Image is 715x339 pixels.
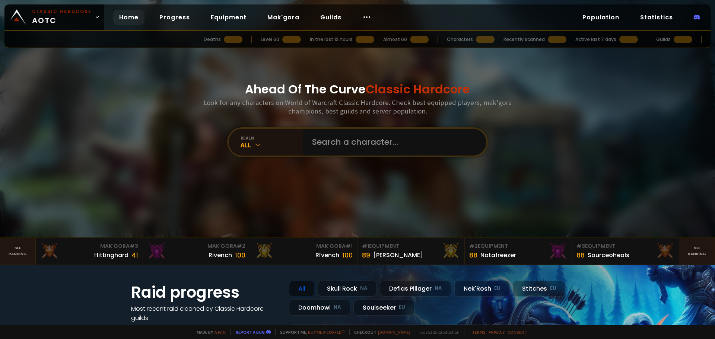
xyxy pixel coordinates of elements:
div: Mak'Gora [40,242,138,250]
div: Defias Pillager [380,281,451,297]
a: Terms [472,329,486,335]
a: Guilds [314,10,347,25]
span: # 2 [469,242,478,250]
span: Classic Hardcore [366,81,470,97]
div: Doomhowl [289,300,350,316]
div: Mak'Gora [255,242,353,250]
span: # 1 [362,242,369,250]
div: Almost 60 [383,36,407,43]
a: Equipment [205,10,252,25]
div: Rîvench [315,250,339,260]
span: # 2 [237,242,245,250]
a: #1Equipment89[PERSON_NAME] [357,238,465,265]
div: Stitches [513,281,566,297]
div: Hittinghard [94,250,128,260]
small: EU [550,285,556,292]
a: Progress [153,10,196,25]
span: # 3 [576,242,585,250]
div: [PERSON_NAME] [373,250,423,260]
div: 88 [469,250,477,260]
a: Report a bug [236,329,265,335]
input: Search a character... [308,129,477,156]
div: Active last 7 days [575,36,616,43]
div: Rivench [209,250,232,260]
h1: Ahead Of The Curve [245,80,470,98]
small: EU [399,304,405,311]
small: EU [494,285,500,292]
div: All [241,141,303,149]
div: 88 [576,250,585,260]
div: Notafreezer [480,250,516,260]
span: v. d752d5 - production [415,329,460,335]
div: Equipment [362,242,460,250]
a: See all progress [131,323,179,332]
h4: Most recent raid cleaned by Classic Hardcore guilds [131,304,280,323]
span: Made by [192,329,226,335]
div: 41 [131,250,138,260]
div: 89 [362,250,370,260]
span: # 1 [346,242,353,250]
small: Classic Hardcore [32,8,92,15]
span: Support me, [275,329,345,335]
a: [DOMAIN_NAME] [378,329,410,335]
small: NA [435,285,442,292]
a: Statistics [634,10,679,25]
a: Mak'Gora#3Hittinghard41 [36,238,143,265]
small: NA [360,285,368,292]
h1: Raid progress [131,281,280,304]
span: AOTC [32,8,92,26]
a: Classic HardcoreAOTC [4,4,104,30]
a: Buy me a coffee [308,329,345,335]
div: Nek'Rosh [454,281,510,297]
a: Home [113,10,144,25]
div: Sourceoheals [588,250,629,260]
a: Seeranking [679,238,715,265]
div: Equipment [576,242,674,250]
div: Recently scanned [503,36,545,43]
h3: Look for any characters on World of Warcraft Classic Hardcore. Check best equipped players, mak'g... [200,98,515,115]
div: 100 [235,250,245,260]
a: Mak'Gora#1Rîvench100 [250,238,357,265]
a: Mak'Gora#2Rivench100 [143,238,250,265]
div: realm [241,135,303,141]
div: Equipment [469,242,567,250]
a: Consent [508,329,527,335]
a: Population [576,10,625,25]
div: Characters [447,36,473,43]
div: Skull Rock [318,281,377,297]
div: Guilds [656,36,671,43]
a: Privacy [489,329,505,335]
div: 100 [342,250,353,260]
a: #3Equipment88Sourceoheals [572,238,679,265]
div: Deaths [204,36,221,43]
div: All [289,281,315,297]
div: In the last 12 hours [310,36,353,43]
a: #2Equipment88Notafreezer [465,238,572,265]
span: # 3 [130,242,138,250]
div: Soulseeker [353,300,414,316]
div: Level 60 [261,36,279,43]
small: NA [334,304,341,311]
div: Mak'Gora [147,242,245,250]
span: Checkout [349,329,410,335]
a: Mak'gora [261,10,305,25]
a: a fan [214,329,226,335]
